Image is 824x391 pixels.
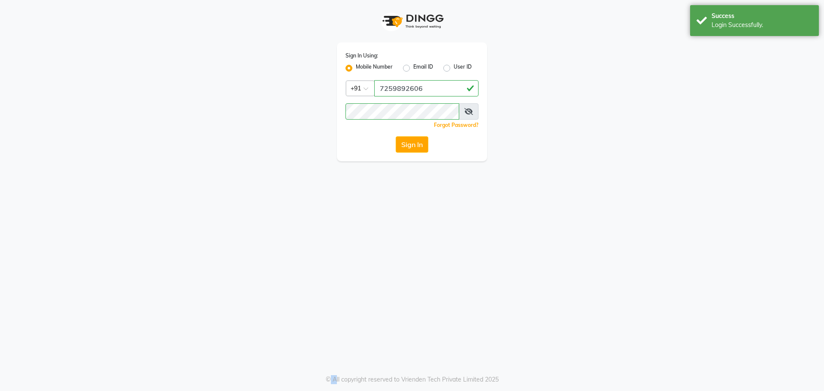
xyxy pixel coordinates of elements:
button: Sign In [396,136,428,153]
input: Username [345,103,459,120]
a: Forgot Password? [434,122,479,128]
input: Username [374,80,479,96]
img: logo1.svg [378,9,446,34]
label: User ID [454,63,472,73]
label: Mobile Number [356,63,393,73]
label: Sign In Using: [345,52,378,60]
label: Email ID [413,63,433,73]
div: Success [712,12,812,21]
div: Login Successfully. [712,21,812,30]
